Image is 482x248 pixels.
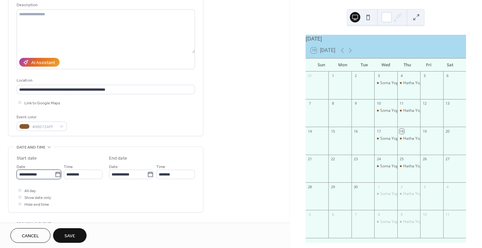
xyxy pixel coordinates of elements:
div: Hatha Yoga [403,219,424,225]
div: 14 [308,129,312,134]
div: 16 [353,129,358,134]
div: Hatha Yoga [403,163,424,169]
div: 3 [422,184,427,189]
div: 10 [422,212,427,217]
div: 2 [399,184,404,189]
div: Hatha Yoga [397,219,420,225]
div: Soma Yoga [380,136,401,141]
div: 6 [330,212,335,217]
div: 7 [353,212,358,217]
div: 9 [353,101,358,106]
div: Hatha Yoga [397,80,420,86]
div: 4 [399,73,404,78]
div: 20 [445,129,450,134]
div: AI Assistant [31,59,55,66]
div: 15 [330,129,335,134]
div: 17 [376,129,381,134]
div: 21 [308,157,312,162]
div: Description [17,2,194,8]
div: Wed [375,59,396,72]
div: Hatha Yoga [403,191,424,197]
div: 8 [330,101,335,106]
div: Soma Yoga [374,108,397,113]
div: 9 [399,212,404,217]
div: 11 [445,212,450,217]
div: Soma Yoga [374,191,397,197]
span: All day [24,188,36,194]
span: Date [17,163,25,170]
span: #8B572AFF [32,124,56,130]
div: Hatha Yoga [403,136,424,141]
div: 18 [399,129,404,134]
button: AI Assistant [19,58,60,67]
span: Time [156,163,165,170]
div: Sun [311,59,332,72]
div: 11 [399,101,404,106]
div: Soma Yoga [380,108,401,113]
div: 29 [330,184,335,189]
div: 10 [376,101,381,106]
span: Cancel [22,233,39,240]
div: 19 [422,129,427,134]
div: 13 [445,101,450,106]
div: Hatha Yoga [397,136,420,141]
span: Time [64,163,73,170]
div: Location [17,77,194,84]
div: Soma Yoga [380,191,401,197]
div: Soma Yoga [374,219,397,225]
div: 26 [422,157,427,162]
div: 5 [422,73,427,78]
div: Mon [332,59,354,72]
div: Soma Yoga [374,80,397,86]
div: End date [109,155,127,162]
div: 8 [376,212,381,217]
div: 6 [445,73,450,78]
div: Soma Yoga [374,136,397,141]
div: Hatha Yoga [397,191,420,197]
div: Sat [439,59,461,72]
span: Save [64,233,75,240]
div: Hatha Yoga [397,163,420,169]
div: 25 [399,157,404,162]
span: Show date only [24,194,51,201]
div: Soma Yoga [380,163,401,169]
button: Save [53,228,87,243]
div: Soma Yoga [380,80,401,86]
div: Soma Yoga [374,163,397,169]
div: Event color [17,114,65,121]
span: Recurring event [17,220,51,227]
div: 1 [376,184,381,189]
div: Tue [353,59,375,72]
div: 5 [308,212,312,217]
div: Hatha Yoga [403,108,424,113]
span: Date [109,163,118,170]
div: 1 [330,73,335,78]
span: Hide end time [24,201,49,208]
div: Soma Yoga [380,219,401,225]
div: 12 [422,101,427,106]
div: 30 [353,184,358,189]
div: 23 [353,157,358,162]
button: Cancel [10,228,50,243]
div: Thu [396,59,418,72]
div: 28 [308,184,312,189]
div: 31 [308,73,312,78]
div: 27 [445,157,450,162]
div: 3 [376,73,381,78]
div: [DATE] [306,35,466,43]
div: 2 [353,73,358,78]
div: 24 [376,157,381,162]
div: 7 [308,101,312,106]
div: Hatha Yoga [397,108,420,113]
div: Hatha Yoga [403,80,424,86]
span: Date and time [17,144,46,151]
span: Link to Google Maps [24,100,60,107]
div: Fri [418,59,439,72]
div: 22 [330,157,335,162]
div: Start date [17,155,37,162]
div: 4 [445,184,450,189]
